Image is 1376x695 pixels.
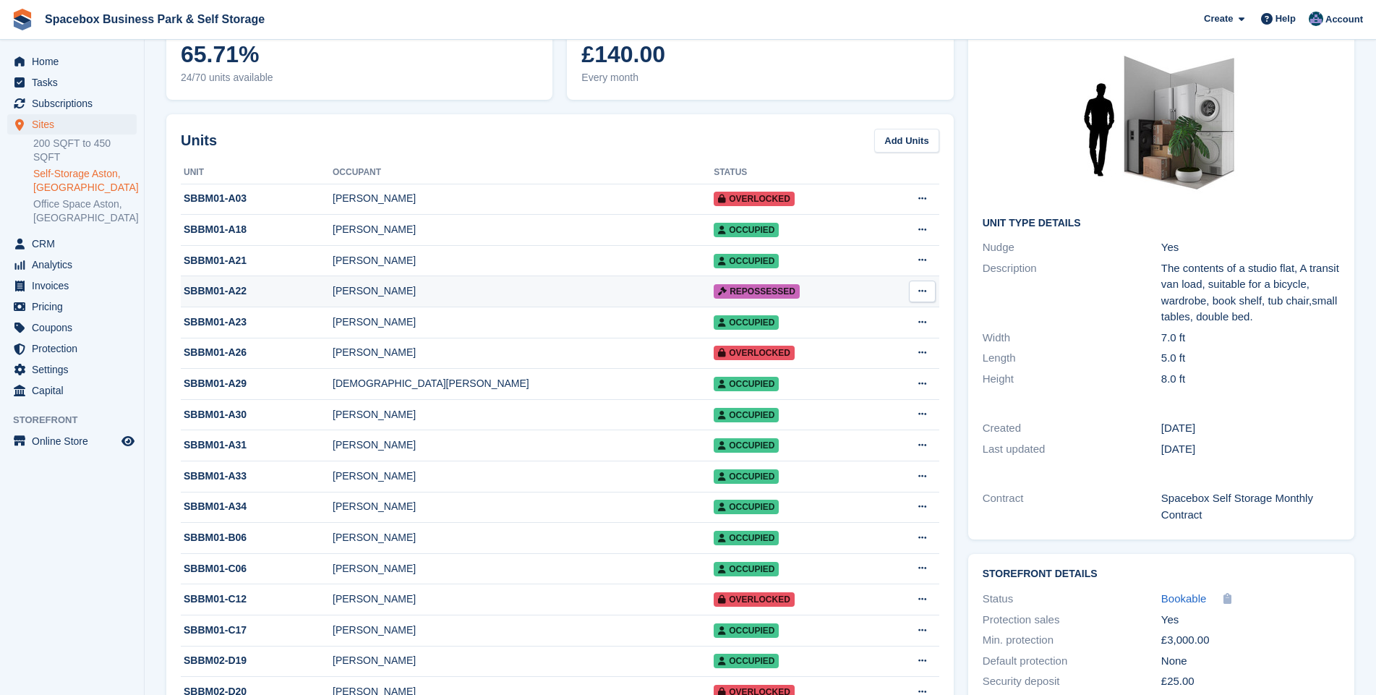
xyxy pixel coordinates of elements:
[7,93,137,114] a: menu
[32,431,119,451] span: Online Store
[7,338,137,359] a: menu
[983,371,1161,388] div: Height
[983,632,1161,649] div: Min. protection
[1309,12,1323,26] img: Daud
[333,222,714,237] div: [PERSON_NAME]
[32,338,119,359] span: Protection
[1161,239,1340,256] div: Yes
[181,315,333,330] div: SBBM01-A23
[181,438,333,453] div: SBBM01-A31
[333,438,714,453] div: [PERSON_NAME]
[7,234,137,254] a: menu
[714,161,880,184] th: Status
[1161,371,1340,388] div: 8.0 ft
[32,297,119,317] span: Pricing
[333,253,714,268] div: [PERSON_NAME]
[333,623,714,638] div: [PERSON_NAME]
[333,469,714,484] div: [PERSON_NAME]
[33,167,137,195] a: Self-Storage Aston, [GEOGRAPHIC_DATA]
[181,191,333,206] div: SBBM01-A03
[333,499,714,514] div: [PERSON_NAME]
[7,114,137,135] a: menu
[1161,592,1207,605] span: Bookable
[714,408,779,422] span: Occupied
[32,51,119,72] span: Home
[32,276,119,296] span: Invoices
[983,673,1161,690] div: Security deposit
[983,218,1340,229] h2: Unit Type details
[333,283,714,299] div: [PERSON_NAME]
[714,377,779,391] span: Occupied
[1161,612,1340,628] div: Yes
[181,499,333,514] div: SBBM01-A34
[7,317,137,338] a: menu
[333,561,714,576] div: [PERSON_NAME]
[32,72,119,93] span: Tasks
[7,276,137,296] a: menu
[32,359,119,380] span: Settings
[181,70,538,85] span: 24/70 units available
[333,407,714,422] div: [PERSON_NAME]
[32,317,119,338] span: Coupons
[983,612,1161,628] div: Protection sales
[1275,12,1296,26] span: Help
[181,129,217,151] h2: Units
[7,297,137,317] a: menu
[714,438,779,453] span: Occupied
[32,114,119,135] span: Sites
[181,561,333,576] div: SBBM01-C06
[1161,653,1340,670] div: None
[32,93,119,114] span: Subscriptions
[983,350,1161,367] div: Length
[33,197,137,225] a: Office Space Aston, [GEOGRAPHIC_DATA]
[181,161,333,184] th: Unit
[1161,632,1340,649] div: £3,000.00
[333,592,714,607] div: [PERSON_NAME]
[181,530,333,545] div: SBBM01-B06
[333,653,714,668] div: [PERSON_NAME]
[181,345,333,360] div: SBBM01-A26
[714,223,779,237] span: Occupied
[983,591,1161,607] div: Status
[1161,260,1340,325] div: The contents of a studio flat, A transit van load, suitable for a bicycle, wardrobe, book shelf, ...
[1204,12,1233,26] span: Create
[983,490,1161,523] div: Contract
[39,7,270,31] a: Spacebox Business Park & Self Storage
[714,562,779,576] span: Occupied
[32,380,119,401] span: Capital
[119,432,137,450] a: Preview store
[333,530,714,545] div: [PERSON_NAME]
[32,234,119,254] span: CRM
[1161,441,1340,458] div: [DATE]
[181,283,333,299] div: SBBM01-A22
[7,72,137,93] a: menu
[581,70,939,85] span: Every month
[1053,43,1270,206] img: 30-sqft-unit.jpg
[714,315,779,330] span: Occupied
[983,653,1161,670] div: Default protection
[7,431,137,451] a: menu
[181,469,333,484] div: SBBM01-A33
[181,592,333,607] div: SBBM01-C12
[1161,490,1340,523] div: Spacebox Self Storage Monthly Contract
[181,407,333,422] div: SBBM01-A30
[983,260,1161,325] div: Description
[12,9,33,30] img: stora-icon-8386f47178a22dfd0bd8f6a31ec36ba5ce8667c1dd55bd0f319d3a0aa187defe.svg
[983,441,1161,458] div: Last updated
[7,51,137,72] a: menu
[333,315,714,330] div: [PERSON_NAME]
[874,129,939,153] a: Add Units
[983,239,1161,256] div: Nudge
[714,654,779,668] span: Occupied
[181,376,333,391] div: SBBM01-A29
[983,420,1161,437] div: Created
[181,41,538,67] span: 65.71%
[333,191,714,206] div: [PERSON_NAME]
[181,623,333,638] div: SBBM01-C17
[333,345,714,360] div: [PERSON_NAME]
[33,137,137,164] a: 200 SQFT to 450 SQFT
[181,253,333,268] div: SBBM01-A21
[7,359,137,380] a: menu
[1161,330,1340,346] div: 7.0 ft
[714,346,795,360] span: Overlocked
